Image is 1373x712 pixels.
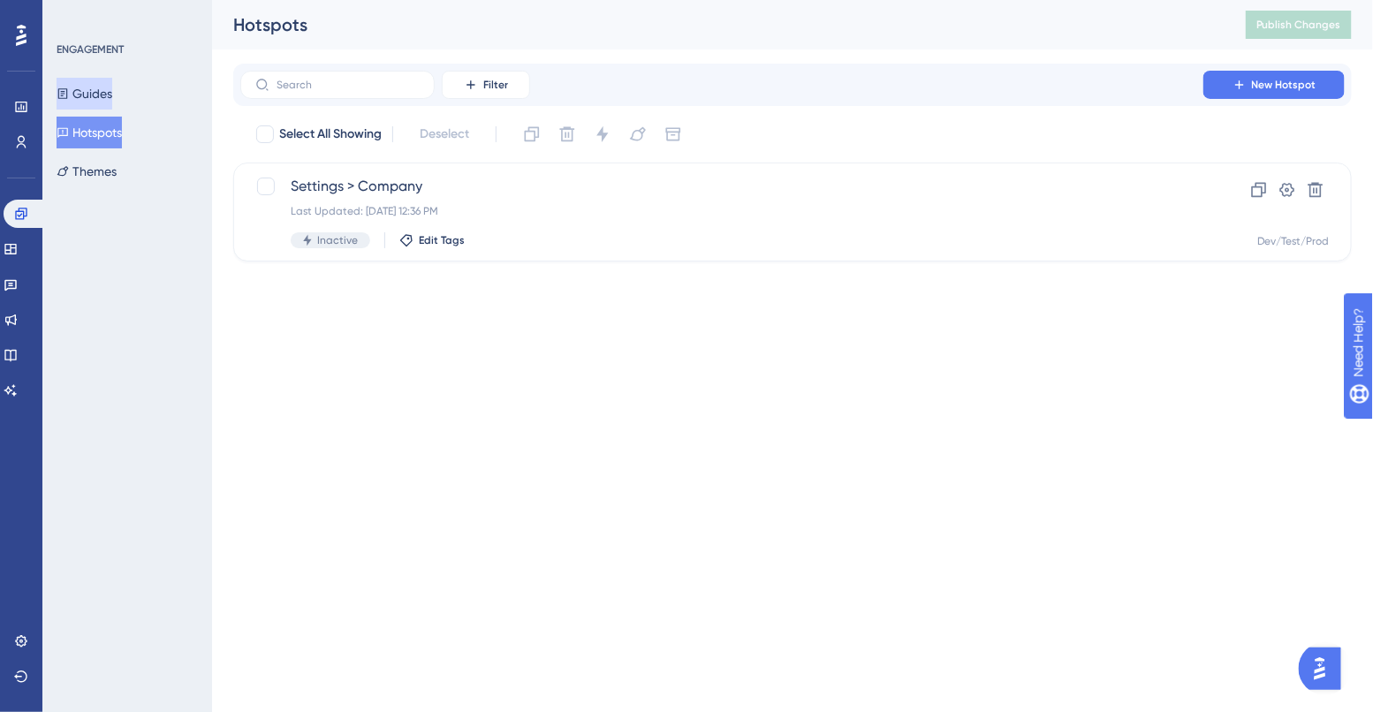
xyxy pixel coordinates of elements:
div: Dev/Test/Prod [1257,234,1330,248]
div: Hotspots [233,12,1202,37]
button: Guides [57,78,112,110]
span: Deselect [420,124,469,145]
span: Inactive [317,233,358,247]
button: Publish Changes [1246,11,1352,39]
div: Last Updated: [DATE] 12:36 PM [291,204,1153,218]
span: Settings > Company [291,176,1153,197]
button: New Hotspot [1203,71,1345,99]
div: ENGAGEMENT [57,42,124,57]
iframe: UserGuiding AI Assistant Launcher [1299,642,1352,695]
button: Filter [442,71,530,99]
span: New Hotspot [1252,78,1316,92]
span: Edit Tags [419,233,465,247]
span: Filter [483,78,508,92]
input: Search [277,79,420,91]
span: Need Help? [42,4,110,26]
button: Hotspots [57,117,122,148]
button: Deselect [404,118,485,150]
button: Edit Tags [399,233,465,247]
span: Publish Changes [1256,18,1341,32]
span: Select All Showing [279,124,382,145]
button: Themes [57,155,117,187]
